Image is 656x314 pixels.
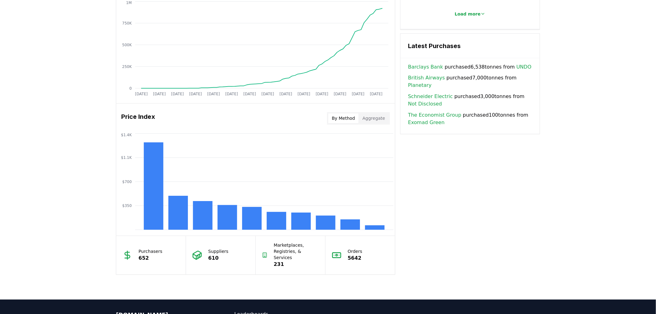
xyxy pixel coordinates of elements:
[450,8,491,20] button: Load more
[262,92,274,96] tspan: [DATE]
[455,11,481,17] p: Load more
[208,249,228,255] p: Suppliers
[348,249,362,255] p: Orders
[408,74,445,82] a: British Airways
[122,43,132,47] tspan: 500K
[121,156,132,160] tspan: $1.1K
[408,41,532,51] h3: Latest Purchases
[408,112,461,119] a: The Economist Group
[121,133,132,137] tspan: $1.4K
[352,92,365,96] tspan: [DATE]
[208,255,228,262] p: 610
[153,92,166,96] tspan: [DATE]
[122,180,132,184] tspan: $700
[139,249,162,255] p: Purchasers
[189,92,202,96] tspan: [DATE]
[225,92,238,96] tspan: [DATE]
[408,112,532,127] span: purchased 100 tonnes from
[121,112,155,125] h3: Price Index
[122,21,132,25] tspan: 750K
[243,92,256,96] tspan: [DATE]
[359,114,389,123] button: Aggregate
[408,93,453,101] a: Schneider Electric
[274,261,319,268] p: 231
[207,92,220,96] tspan: [DATE]
[298,92,310,96] tspan: [DATE]
[139,255,162,262] p: 652
[126,1,132,5] tspan: 1M
[274,242,319,261] p: Marketplaces, Registries, & Services
[408,82,432,89] a: Planetary
[129,86,132,91] tspan: 0
[280,92,292,96] tspan: [DATE]
[408,93,532,108] span: purchased 3,000 tonnes from
[348,255,362,262] p: 5642
[408,63,443,71] a: Barclays Bank
[370,92,383,96] tspan: [DATE]
[122,65,132,69] tspan: 250K
[516,63,532,71] a: UNDO
[408,119,445,127] a: Exomad Green
[408,74,532,89] span: purchased 7,000 tonnes from
[316,92,328,96] tspan: [DATE]
[408,101,442,108] a: Not Disclosed
[408,63,531,71] span: purchased 6,538 tonnes from
[135,92,148,96] tspan: [DATE]
[122,204,132,208] tspan: $350
[171,92,184,96] tspan: [DATE]
[334,92,347,96] tspan: [DATE]
[328,114,359,123] button: By Method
